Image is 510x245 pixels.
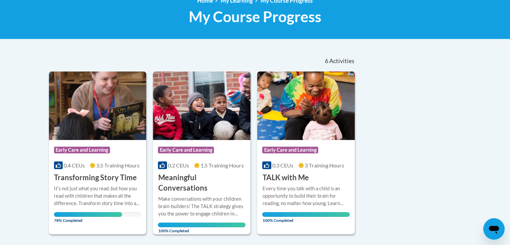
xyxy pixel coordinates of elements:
span: 0.3 CEUs [272,162,293,168]
span: My Course Progress [189,8,321,26]
div: Your progress [54,212,122,217]
div: Every time you talk with a child is an opportunity to build their brain for reading, no matter ho... [262,185,350,207]
h3: Meaningful Conversations [158,173,245,193]
span: 100% Completed [262,212,350,223]
span: 6 [325,57,328,65]
span: 100% Completed [158,223,245,233]
span: Activities [329,57,354,65]
div: Your progress [262,212,350,217]
span: Early Care and Learning [262,147,318,153]
iframe: Button to launch messaging window [483,218,505,240]
img: Course Logo [153,71,250,140]
h3: Transforming Story Time [54,173,137,183]
span: 78% Completed [54,212,122,223]
a: Course LogoEarly Care and Learning0.4 CEUs3.5 Training Hours Transforming Story TimeItʹs not just... [49,71,147,234]
div: Make conversations with your children brain-builders! The TALK strategy gives you the power to en... [158,195,245,217]
span: 0.2 CEUs [168,162,189,168]
a: Course LogoEarly Care and Learning0.3 CEUs3 Training Hours TALK with MeEvery time you talk with a... [257,71,355,234]
h3: TALK with Me [262,173,308,183]
span: 1.5 Training Hours [201,162,244,168]
div: Itʹs not just what you read, but how you read with children that makes all the difference. Transf... [54,185,141,207]
a: Course LogoEarly Care and Learning0.2 CEUs1.5 Training Hours Meaningful ConversationsMake convers... [153,71,250,234]
img: Course Logo [257,71,355,140]
span: 3.5 Training Hours [96,162,139,168]
span: 0.4 CEUs [64,162,85,168]
span: 3 Training Hours [305,162,344,168]
span: Early Care and Learning [158,147,214,153]
img: Course Logo [49,71,147,140]
span: Early Care and Learning [54,147,110,153]
div: Your progress [158,223,245,227]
